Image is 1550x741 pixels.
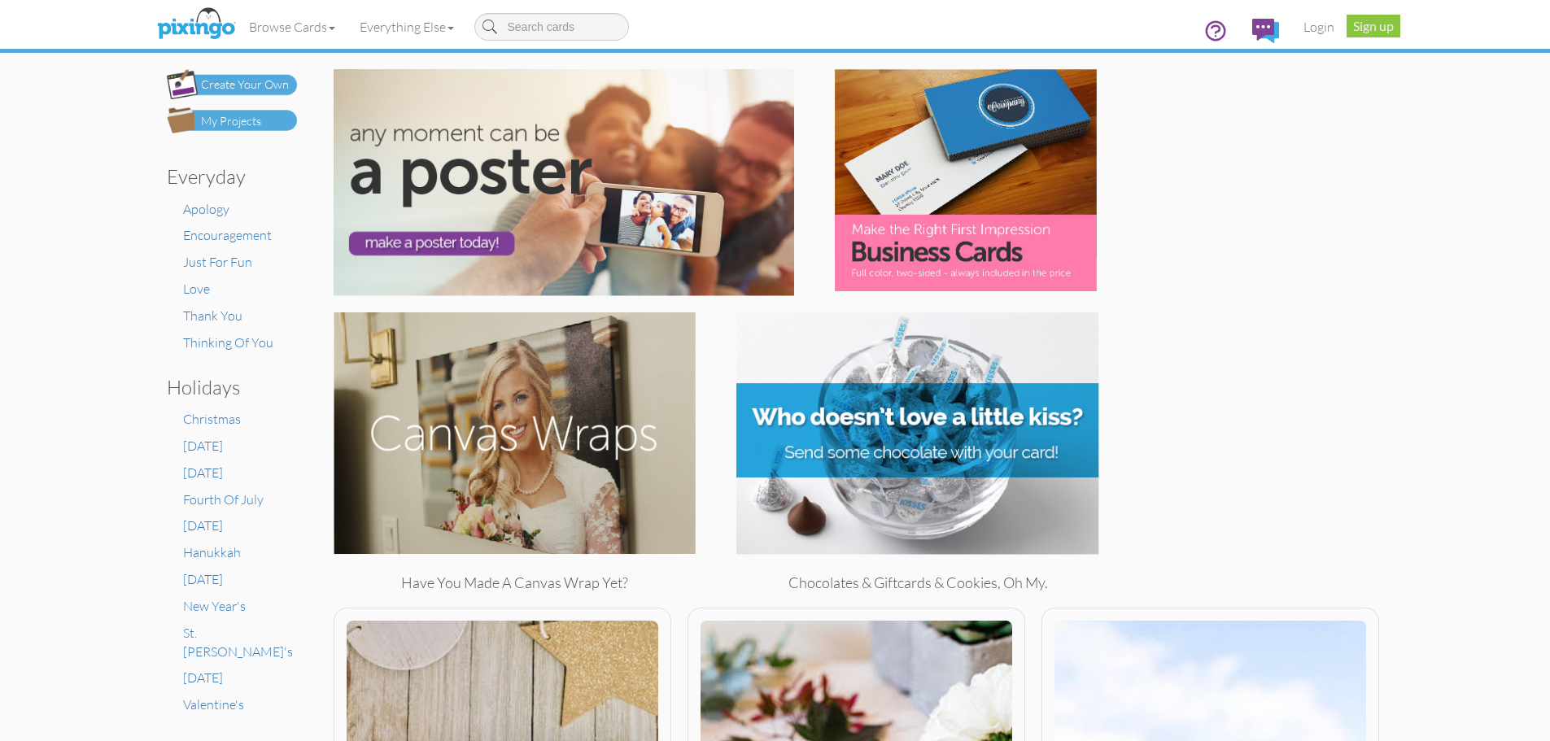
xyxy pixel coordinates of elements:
[183,254,252,270] a: Just For Fun
[183,598,246,614] a: New Year's
[334,69,794,296] img: personal_poster.jpg
[736,312,1099,555] img: personal_gifts.jpg
[183,517,223,534] a: [DATE]
[183,464,223,481] a: [DATE]
[183,625,293,660] a: St. [PERSON_NAME]'s
[201,76,289,94] div: Create Your Own
[237,7,347,47] a: Browse Cards
[474,13,629,41] input: Search cards
[183,334,273,351] a: Thinking Of You
[183,696,244,713] a: Valentine's
[347,7,466,47] a: Everything Else
[167,69,297,99] img: create-own-button.png
[183,438,223,454] a: [DATE]
[183,491,264,508] a: Fourth Of July
[183,411,241,427] a: Christmas
[167,166,285,187] h3: everyday
[183,544,241,560] a: Hanukkah
[334,575,696,591] h4: Have you made a Canvas Wrap yet?
[835,69,1097,291] img: personal_bizcards.jpg
[1291,7,1347,47] a: Login
[334,312,696,555] img: personal_canvaswraps.jpg
[183,201,229,217] a: Apology
[1252,19,1279,43] img: comments.svg
[183,669,223,686] a: [DATE]
[1347,15,1400,37] a: Sign up
[201,113,261,130] div: My Projects
[1549,740,1550,741] iframe: Chat
[183,227,272,243] a: Encouragement
[183,571,223,587] a: [DATE]
[167,377,285,398] h3: holidays
[183,281,210,297] a: Love
[167,107,297,133] img: my-projects-button.png
[183,307,242,324] a: Thank You
[736,575,1099,591] h4: Chocolates & giftcards & cookies, oh my.
[153,4,239,45] img: pixingo logo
